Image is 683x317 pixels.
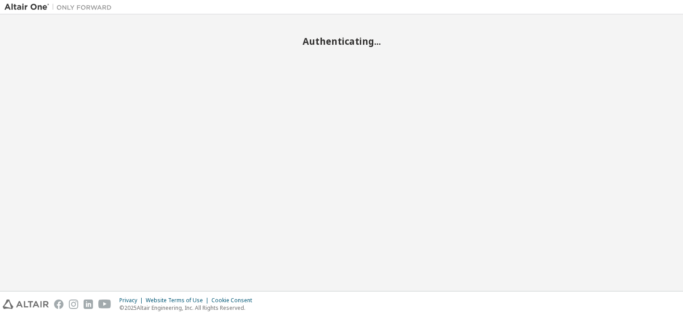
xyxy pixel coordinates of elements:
[98,300,111,309] img: youtube.svg
[54,300,63,309] img: facebook.svg
[119,297,146,304] div: Privacy
[69,300,78,309] img: instagram.svg
[4,3,116,12] img: Altair One
[146,297,211,304] div: Website Terms of Use
[3,300,49,309] img: altair_logo.svg
[84,300,93,309] img: linkedin.svg
[211,297,257,304] div: Cookie Consent
[4,35,679,47] h2: Authenticating...
[119,304,257,312] p: © 2025 Altair Engineering, Inc. All Rights Reserved.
